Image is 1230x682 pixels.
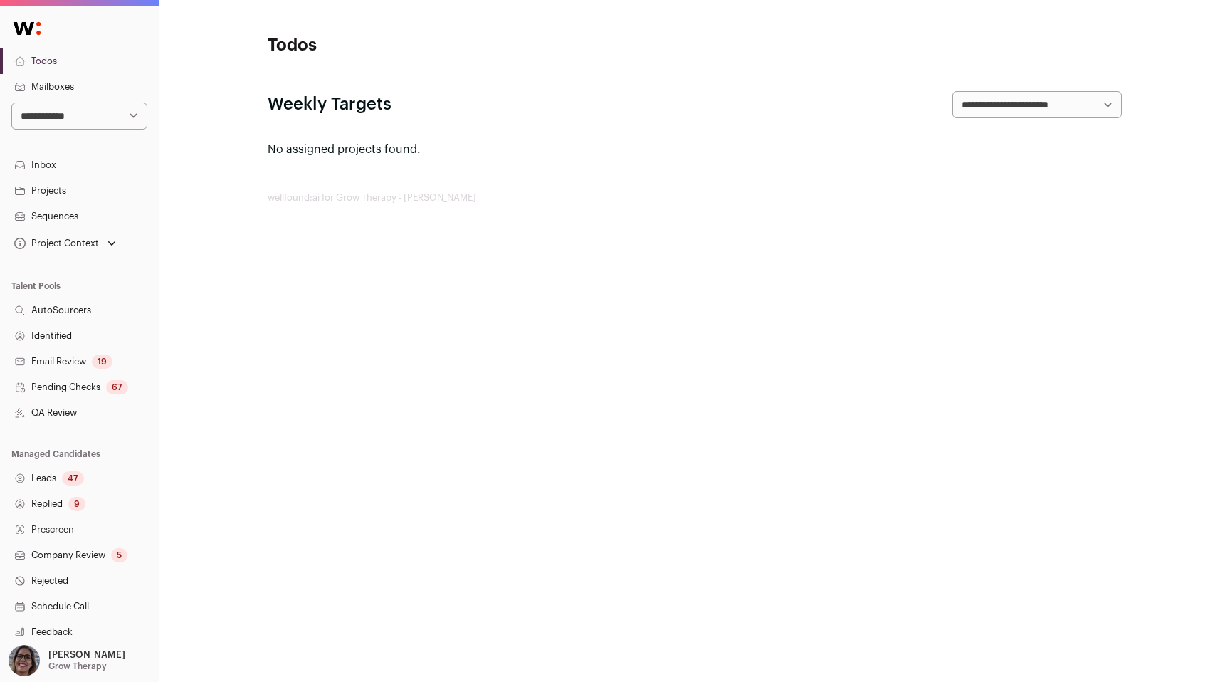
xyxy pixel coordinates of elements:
[11,234,119,253] button: Open dropdown
[106,380,128,394] div: 67
[48,649,125,661] p: [PERSON_NAME]
[268,93,391,116] h2: Weekly Targets
[9,645,40,676] img: 7265042-medium_jpg
[68,497,85,511] div: 9
[268,141,1122,158] p: No assigned projects found.
[111,548,127,562] div: 5
[6,14,48,43] img: Wellfound
[11,238,99,249] div: Project Context
[48,661,107,672] p: Grow Therapy
[92,355,112,369] div: 19
[268,192,1122,204] footer: wellfound:ai for Grow Therapy - [PERSON_NAME]
[6,645,128,676] button: Open dropdown
[268,34,552,57] h1: Todos
[62,471,84,486] div: 47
